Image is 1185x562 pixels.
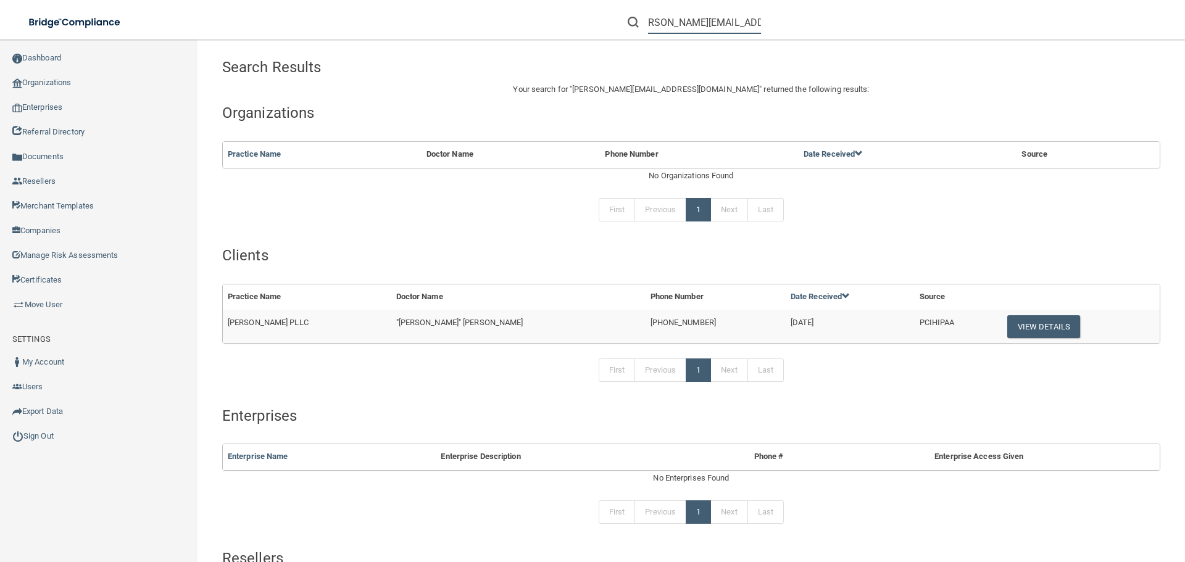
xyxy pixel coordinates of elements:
a: Enterprise Name [228,452,288,461]
img: organization-icon.f8decf85.png [12,78,22,88]
a: First [599,500,636,524]
img: icon-documents.8dae5593.png [12,152,22,162]
a: Practice Name [228,149,281,159]
a: Last [747,198,784,221]
a: Next [710,198,747,221]
img: ic_reseller.de258add.png [12,176,22,186]
th: Source [915,284,998,310]
label: SETTINGS [12,332,51,347]
h4: Clients [222,247,1160,263]
a: 1 [686,198,711,221]
a: 1 [686,500,711,524]
th: Doctor Name [391,284,646,310]
img: enterprise.0d942306.png [12,104,22,112]
a: Next [710,358,747,382]
input: Search [648,11,761,34]
p: Your search for " " returned the following results: [222,82,1160,97]
h4: Enterprises [222,408,1160,424]
a: Date Received [791,292,850,301]
img: bridge_compliance_login_screen.278c3ca4.svg [19,10,132,35]
th: Phone # [709,444,828,469]
button: View Details [1007,315,1080,338]
th: Doctor Name [422,142,601,167]
th: Phone Number [646,284,786,310]
a: Previous [634,198,686,221]
span: "[PERSON_NAME]" [PERSON_NAME] [396,318,523,327]
th: Enterprise Description [436,444,709,469]
h4: Organizations [222,105,1160,121]
a: Date Received [804,149,863,159]
span: PCIHIPAA [920,318,955,327]
img: ic-search.3b580494.png [628,17,639,28]
div: No Organizations Found [222,168,1160,183]
div: No Enterprises Found [222,471,1160,486]
img: ic_dashboard_dark.d01f4a41.png [12,54,22,64]
span: [PERSON_NAME] PLLC [228,318,309,327]
h4: Search Results [222,59,602,75]
a: First [599,358,636,382]
th: Enterprise Access Given [828,444,1129,469]
img: ic_power_dark.7ecde6b1.png [12,431,23,442]
span: [PHONE_NUMBER] [651,318,716,327]
a: Last [747,500,784,524]
th: Source [1017,142,1128,167]
a: Last [747,358,784,382]
span: [DATE] [791,318,814,327]
th: Phone Number [600,142,798,167]
img: icon-users.e205127d.png [12,382,22,392]
a: Previous [634,500,686,524]
img: briefcase.64adab9b.png [12,299,25,311]
a: Next [710,500,747,524]
img: icon-export.b9366987.png [12,407,22,416]
a: Previous [634,358,686,382]
img: ic_user_dark.df1a06c3.png [12,357,22,367]
th: Practice Name [223,284,391,310]
a: 1 [686,358,711,382]
span: [PERSON_NAME][EMAIL_ADDRESS][DOMAIN_NAME] [572,85,759,94]
a: First [599,198,636,221]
